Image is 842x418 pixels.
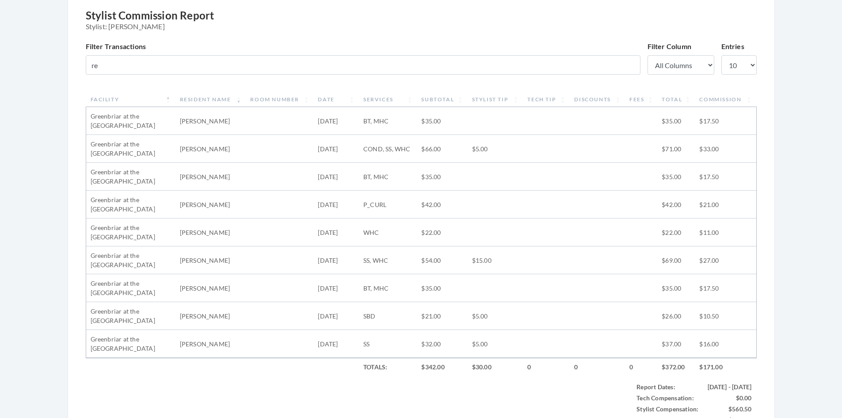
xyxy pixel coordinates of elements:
td: $35.00 [417,107,467,135]
td: [DATE] [313,135,359,163]
td: $66.00 [417,135,467,163]
td: $35.00 [657,163,695,191]
th: Discounts: activate to sort column ascending [570,92,625,107]
td: Greenbriar at the [GEOGRAPHIC_DATA] [86,163,175,191]
th: Fees: activate to sort column ascending [625,92,657,107]
th: Total: activate to sort column ascending [657,92,695,107]
td: [PERSON_NAME] [175,191,246,219]
label: Filter Transactions [86,41,146,52]
td: Greenbriar at the [GEOGRAPHIC_DATA] [86,107,175,135]
td: $42.00 [417,191,467,219]
td: Greenbriar at the [GEOGRAPHIC_DATA] [86,274,175,302]
td: [DATE] [313,107,359,135]
td: $11.00 [695,219,756,246]
td: $35.00 [657,274,695,302]
td: $35.00 [417,274,467,302]
td: $35.00 [417,163,467,191]
td: $17.50 [695,274,756,302]
td: 0 [523,358,570,376]
label: Entries [721,41,744,52]
td: Tech Compensation: [632,392,703,403]
td: $27.00 [695,246,756,274]
td: $69.00 [657,246,695,274]
th: Services: activate to sort column ascending [359,92,417,107]
td: $10.50 [695,302,756,330]
td: SS, WHC [359,246,417,274]
th: Room Number: activate to sort column ascending [246,92,313,107]
td: $17.50 [695,107,756,135]
td: [PERSON_NAME] [175,246,246,274]
td: $342.00 [417,358,467,376]
td: $17.50 [695,163,756,191]
td: SBD [359,302,417,330]
td: $5.00 [468,302,523,330]
th: Commission: activate to sort column ascending [695,92,756,107]
td: BT, MHC [359,163,417,191]
td: [PERSON_NAME] [175,274,246,302]
td: $5.00 [468,135,523,163]
td: [PERSON_NAME] [175,163,246,191]
td: [DATE] [313,163,359,191]
td: Greenbriar at the [GEOGRAPHIC_DATA] [86,330,175,358]
th: Subtotal: activate to sort column ascending [417,92,467,107]
th: Date: activate to sort column ascending [313,92,359,107]
td: Stylist Compensation: [632,403,703,414]
td: [DATE] [313,246,359,274]
td: $35.00 [657,107,695,135]
td: BT, MHC [359,274,417,302]
td: [PERSON_NAME] [175,107,246,135]
td: $22.00 [657,219,695,246]
td: P_CURL [359,191,417,219]
td: $37.00 [657,330,695,358]
td: [DATE] [313,219,359,246]
td: Greenbriar at the [GEOGRAPHIC_DATA] [86,219,175,246]
td: [PERSON_NAME] [175,302,246,330]
td: $22.00 [417,219,467,246]
td: $372.00 [657,358,695,376]
th: Stylist Tip: activate to sort column ascending [468,92,523,107]
td: Greenbriar at the [GEOGRAPHIC_DATA] [86,135,175,163]
td: $5.00 [468,330,523,358]
td: $26.00 [657,302,695,330]
td: $71.00 [657,135,695,163]
td: $54.00 [417,246,467,274]
td: $33.00 [695,135,756,163]
td: $0.00 [703,392,756,403]
td: [DATE] [313,274,359,302]
th: Tech Tip: activate to sort column ascending [523,92,570,107]
label: Filter Column [648,41,692,52]
td: Greenbriar at the [GEOGRAPHIC_DATA] [86,302,175,330]
td: 0 [625,358,657,376]
td: $21.00 [695,191,756,219]
td: $32.00 [417,330,467,358]
td: Greenbriar at the [GEOGRAPHIC_DATA] [86,191,175,219]
td: $171.00 [695,358,756,376]
td: BT, MHC [359,107,417,135]
td: Greenbriar at the [GEOGRAPHIC_DATA] [86,246,175,274]
input: Filter... [86,55,640,75]
td: $15.00 [468,246,523,274]
strong: Totals: [363,363,387,371]
th: Resident Name: activate to sort column ascending [175,92,246,107]
td: SS [359,330,417,358]
td: [DATE] [313,302,359,330]
th: Facility: activate to sort column descending [86,92,175,107]
td: [DATE] [313,330,359,358]
td: $30.00 [468,358,523,376]
td: 0 [570,358,625,376]
td: $21.00 [417,302,467,330]
td: WHC [359,219,417,246]
h3: Stylist Commission Report [86,9,757,31]
td: $42.00 [657,191,695,219]
td: [DATE] [313,191,359,219]
td: COND, SS, WHC [359,135,417,163]
td: [DATE] - [DATE] [703,381,756,392]
td: [PERSON_NAME] [175,219,246,246]
td: Report Dates: [632,381,703,392]
span: Stylist: [PERSON_NAME] [86,22,757,31]
td: $560.50 [703,403,756,414]
td: [PERSON_NAME] [175,135,246,163]
td: [PERSON_NAME] [175,330,246,358]
td: $16.00 [695,330,756,358]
